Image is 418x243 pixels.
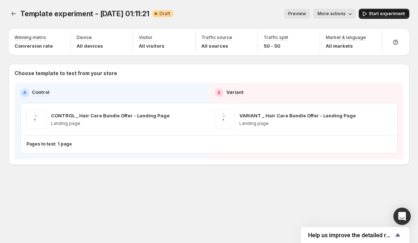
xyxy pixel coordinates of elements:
[139,42,165,49] p: All visitors
[14,42,53,49] p: Conversion rate
[26,109,47,129] img: CONTROL _ Hair Care Bundle Offer - Landing Page
[26,141,72,147] p: Pages to test: 1 page
[51,121,170,126] p: Landing page
[226,88,244,96] p: Variant
[239,121,356,126] p: Landing page
[239,112,356,119] p: VARIANT _ Hair Care Bundle Offer - Landing Page
[20,9,149,18] span: Template experiment - [DATE] 01:11:21
[359,9,409,19] button: Start experiment
[139,35,153,40] p: Visitor
[313,9,356,19] button: More actions
[77,35,92,40] p: Device
[218,90,221,96] h2: B
[77,42,103,49] p: All devices
[393,208,411,225] div: Open Intercom Messenger
[284,9,310,19] button: Preview
[308,231,402,239] button: Show survey - Help us improve the detailed report for A/B campaigns
[326,35,366,40] p: Market & language
[264,35,288,40] p: Traffic split
[326,42,366,49] p: All markets
[264,42,288,49] p: 50 - 50
[32,88,50,96] p: Control
[288,11,306,17] span: Preview
[369,11,405,17] span: Start experiment
[51,112,170,119] p: CONTROL _ Hair Care Bundle Offer - Landing Page
[159,11,170,17] span: Draft
[14,70,404,77] p: Choose template to test from your store
[201,42,232,49] p: All sources
[308,232,393,239] span: Help us improve the detailed report for A/B campaigns
[201,35,232,40] p: Traffic source
[215,109,235,129] img: VARIANT _ Hair Care Bundle Offer - Landing Page
[14,35,46,40] p: Winning metric
[23,90,26,96] h2: A
[9,9,19,19] button: Experiments
[317,11,346,17] span: More actions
